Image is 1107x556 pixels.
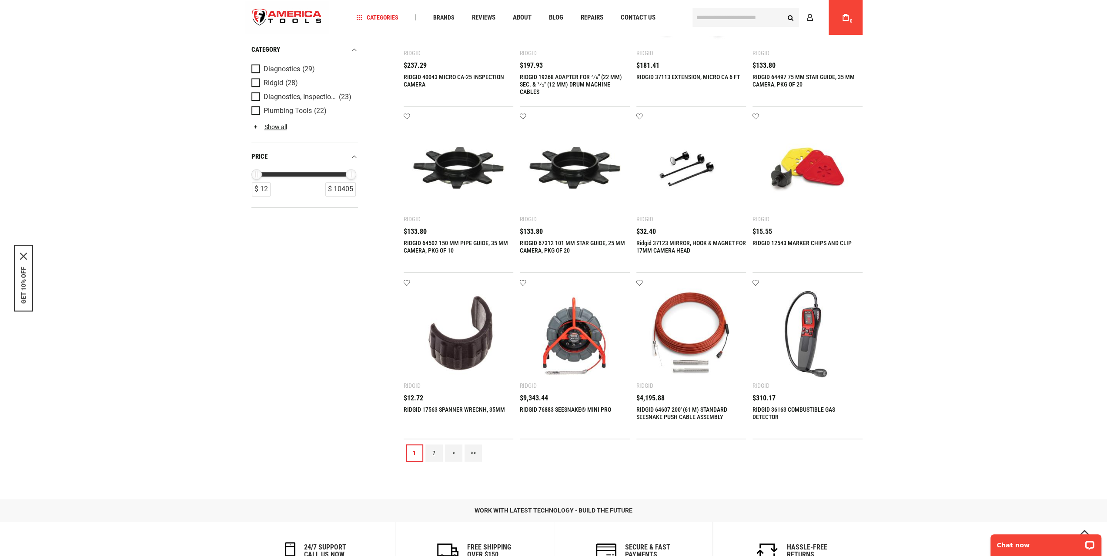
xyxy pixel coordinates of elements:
[251,35,358,208] div: Product Filters
[645,288,738,380] img: RIDGID 64607 200' (61 M) STANDARD SEESNAKE PUSH CABLE ASSEMBLY
[761,288,854,380] img: RIDGID 36163 COMBUSTIBLE GAS DETECTOR
[251,92,356,102] a: Diagnostics, Inspection & Locating (23)
[636,216,653,223] div: Ridgid
[636,50,653,57] div: Ridgid
[616,12,659,23] a: Contact Us
[508,12,535,23] a: About
[264,79,283,87] span: Ridgid
[302,66,315,73] span: (29)
[412,122,505,214] img: RIDGID 64502 150 MM PIPE GUIDE, 35 MM CAMERA, PKG OF 10
[636,395,665,402] span: $4,195.88
[752,50,769,57] div: Ridgid
[404,73,504,88] a: RIDGID 40043 MICRO CA-25 INSPECTION CAMERA
[520,382,537,389] div: Ridgid
[339,93,351,101] span: (23)
[433,14,454,20] span: Brands
[520,406,611,413] a: RIDGID 76883 SEESNAKE® MINI PRO
[352,12,402,23] a: Categories
[251,106,356,116] a: Plumbing Tools (22)
[356,14,398,20] span: Categories
[404,406,505,413] a: RIDGID 17563 SPANNER WRECNH, 35MM
[636,62,659,69] span: $181.41
[20,253,27,260] button: Close
[752,395,776,402] span: $310.17
[404,50,421,57] div: Ridgid
[520,228,543,235] span: $133.80
[251,151,358,163] div: price
[520,216,537,223] div: Ridgid
[251,44,358,56] div: category
[636,382,653,389] div: Ridgid
[472,14,495,21] span: Reviews
[636,406,727,420] a: RIDGID 64607 200' (61 M) STANDARD SEESNAKE PUSH CABLE ASSEMBLY
[576,12,607,23] a: Repairs
[314,107,327,115] span: (22)
[412,288,505,380] img: RIDGID 17563 SPANNER WRECNH, 35MM
[251,78,356,88] a: Ridgid (28)
[251,123,287,130] a: Show all
[252,182,271,196] div: $ 12
[264,65,300,73] span: Diagnostics
[520,62,543,69] span: $197.93
[404,395,423,402] span: $12.72
[528,288,621,380] img: RIDGID 76883 SEESNAKE® MINI PRO
[752,240,852,246] a: RIDGID 12543 MARKER CHIPS AND CLIP
[636,228,656,235] span: $32.40
[404,228,427,235] span: $133.80
[520,395,548,402] span: $9,343.44
[245,1,329,34] img: America Tools
[465,444,482,462] a: >>
[636,73,740,80] a: RIDGID 37113 EXTENSION, MICRO CA 6 FT
[404,62,427,69] span: $237.29
[406,444,423,462] a: 1
[20,253,27,260] svg: close icon
[264,107,312,115] span: Plumbing Tools
[752,73,855,88] a: RIDGID 64497 75 MM STAR GUIDE, 35 MM CAMERA, PKG OF 20
[752,228,772,235] span: $15.55
[752,406,835,420] a: RIDGID 36163 COMBUSTIBLE GAS DETECTOR
[761,122,854,214] img: RIDGID 12543 MARKER CHIPS AND CLIP
[752,62,776,69] span: $133.80
[429,12,458,23] a: Brands
[850,19,853,23] span: 0
[636,240,746,254] a: Ridgid 37123 MIRROR, HOOK & MAGNET FOR 17MM CAMERA HEAD
[285,80,298,87] span: (28)
[404,240,508,254] a: RIDGID 64502 150 MM PIPE GUIDE, 35 MM CAMERA, PKG OF 10
[580,14,603,21] span: Repairs
[251,64,356,74] a: Diagnostics (29)
[528,122,621,214] img: RIDGID 67312 101 MM STAR GUIDE, 25 MM CAMERA, PKG OF 20
[325,182,356,196] div: $ 10405
[404,216,421,223] div: Ridgid
[264,93,337,101] span: Diagnostics, Inspection & Locating
[752,382,769,389] div: Ridgid
[620,14,655,21] span: Contact Us
[520,50,537,57] div: Ridgid
[404,382,421,389] div: Ridgid
[645,122,738,214] img: Ridgid 37123 MIRROR, HOOK & MAGNET FOR 17MM CAMERA HEAD
[520,240,625,254] a: RIDGID 67312 101 MM STAR GUIDE, 25 MM CAMERA, PKG OF 20
[468,12,499,23] a: Reviews
[752,216,769,223] div: Ridgid
[425,444,443,462] a: 2
[245,1,329,34] a: store logo
[445,444,462,462] a: >
[520,73,622,95] a: RIDGID 19268 ADAPTER FOR 7⁄8" (22 MM) SEC. & 1⁄2" (12 MM) DRUM MACHINE CABLES
[545,12,567,23] a: Blog
[985,529,1107,556] iframe: LiveChat chat widget
[20,266,27,303] button: GET 10% OFF
[512,14,531,21] span: About
[783,9,799,26] button: Search
[548,14,563,21] span: Blog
